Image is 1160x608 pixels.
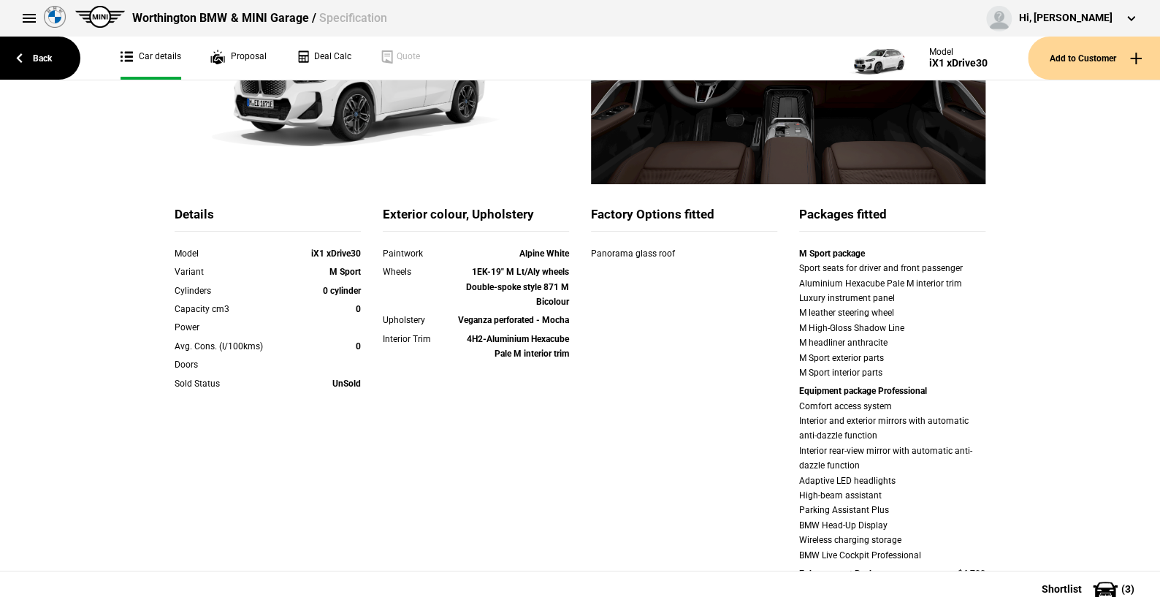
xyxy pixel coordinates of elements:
strong: 0 [356,341,361,351]
a: Proposal [210,37,267,80]
strong: M Sport [329,267,361,277]
span: ( 3 ) [1121,584,1134,594]
div: Model [175,246,286,261]
strong: Equipment package Professional [799,386,927,396]
div: Cylinders [175,284,286,298]
div: Sport seats for driver and front passenger Aluminium Hexacube Pale M interior trim Luxury instrum... [799,261,985,380]
strong: Alpine White [519,248,569,259]
div: Wheels [383,265,457,279]
div: Details [175,206,361,232]
strong: 4H2-Aluminium Hexacube Pale M interior trim [467,334,569,359]
span: Specification [318,11,386,25]
strong: Enhancement Package [799,569,888,579]
span: Shortlist [1042,584,1082,594]
div: Capacity cm3 [175,302,286,316]
button: Shortlist(3) [1020,571,1160,607]
div: Model [929,47,988,57]
div: Avg. Cons. (l/100kms) [175,339,286,354]
a: Deal Calc [296,37,351,80]
strong: $4,700 [958,569,985,579]
div: Variant [175,265,286,279]
strong: 0 cylinder [323,286,361,296]
div: Hi, [PERSON_NAME] [1019,11,1113,26]
strong: 1EK-19" M Lt/Aly wheels Double-spoke style 871 M Bicolour [466,267,569,307]
div: Comfort access system Interior and exterior mirrors with automatic anti-dazzle function Interior ... [799,399,985,563]
div: Power [175,320,286,335]
div: Factory Options fitted [591,206,777,232]
img: mini.png [75,6,125,28]
div: Panorama glass roof [591,246,722,261]
strong: UnSold [332,379,361,389]
a: Car details [121,37,181,80]
div: Doors [175,357,286,372]
div: Exterior colour, Upholstery [383,206,569,232]
div: iX1 xDrive30 [929,57,988,69]
div: Packages fitted [799,206,985,232]
img: bmw.png [44,6,66,28]
div: Worthington BMW & MINI Garage / [132,10,386,26]
div: Paintwork [383,246,457,261]
strong: 0 [356,304,361,314]
div: Upholstery [383,313,457,327]
strong: iX1 xDrive30 [311,248,361,259]
strong: Veganza perforated - Mocha [458,315,569,325]
div: Interior Trim [383,332,457,346]
button: Add to Customer [1028,37,1160,80]
strong: M Sport package [799,248,865,259]
div: Sold Status [175,376,286,391]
